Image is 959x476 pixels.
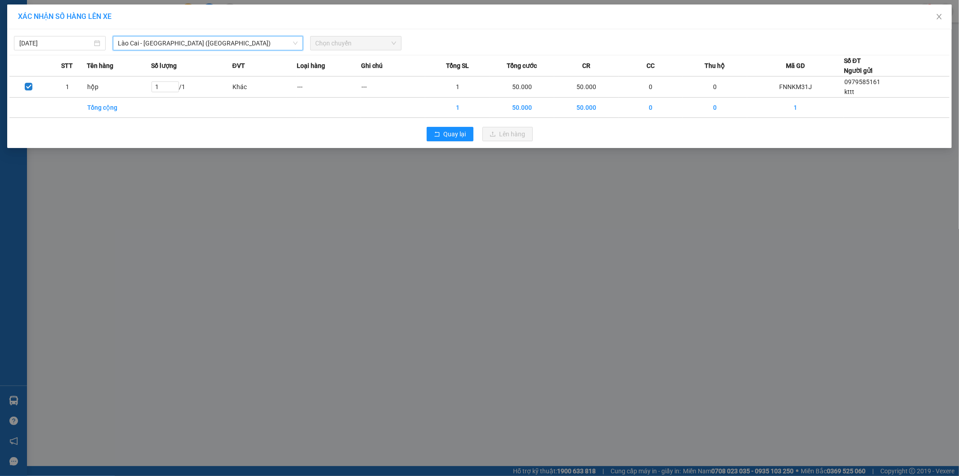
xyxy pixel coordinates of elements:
button: Close [927,4,952,30]
button: uploadLên hàng [482,127,533,141]
b: [DOMAIN_NAME] [120,7,217,22]
div: Số ĐT Người gửi [844,56,873,76]
td: 50.000 [490,98,554,118]
input: 12/10/2025 [19,38,92,48]
td: 1 [425,98,490,118]
td: FNNKM31J [747,76,844,98]
td: / 1 [151,76,232,98]
span: Tổng SL [446,61,469,71]
td: 50.000 [490,76,554,98]
h2: FNNKM31J [5,52,72,67]
span: Tên hàng [87,61,113,71]
span: rollback [434,131,440,138]
button: rollbackQuay lại [427,127,473,141]
span: Chọn chuyến [316,36,397,50]
td: 1 [747,98,844,118]
img: logo.jpg [5,7,50,52]
span: Quay lại [444,129,466,139]
td: 0 [683,98,747,118]
td: 0 [683,76,747,98]
td: --- [297,76,361,98]
span: CC [647,61,655,71]
td: hộp [87,76,151,98]
td: Khác [232,76,297,98]
span: Loại hàng [297,61,325,71]
span: Ghi chú [361,61,383,71]
span: XÁC NHẬN SỐ HÀNG LÊN XE [18,12,112,21]
span: Tổng cước [507,61,537,71]
td: 50.000 [554,76,619,98]
h2: VP Nhận: VP 7 [PERSON_NAME] [47,52,217,109]
span: CR [582,61,590,71]
span: Lào Cai - Hà Nội (Giường) [118,36,298,50]
td: 1 [425,76,490,98]
td: --- [361,76,425,98]
span: Số lượng [151,61,177,71]
span: Mã GD [786,61,805,71]
span: ĐVT [232,61,245,71]
span: close [936,13,943,20]
td: 1 [48,76,87,98]
b: Sao Việt [54,21,110,36]
span: Thu hộ [705,61,725,71]
span: down [293,40,298,46]
span: 0979585161 [844,78,880,85]
td: 0 [619,98,683,118]
td: 0 [619,76,683,98]
td: 50.000 [554,98,619,118]
span: STT [61,61,73,71]
span: kttt [844,88,854,95]
td: Tổng cộng [87,98,151,118]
